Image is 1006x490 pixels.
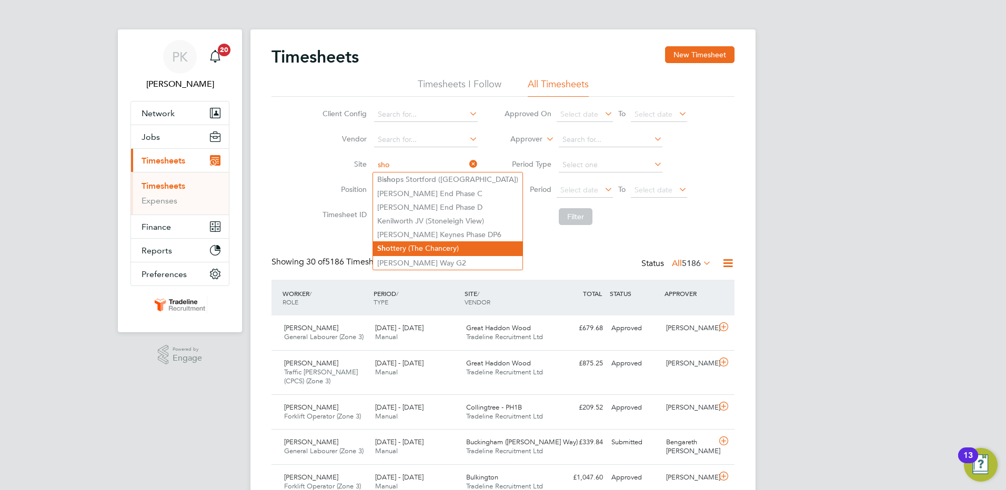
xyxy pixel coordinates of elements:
[142,108,175,118] span: Network
[466,403,522,412] span: Collingtree - PH1B
[552,355,607,372] div: £875.25
[306,257,325,267] span: 30 of
[373,187,522,200] li: [PERSON_NAME] End Phase C
[271,257,391,268] div: Showing
[373,228,522,241] li: [PERSON_NAME] Keynes Phase DP6
[964,448,998,482] button: Open Resource Center, 13 new notifications
[466,473,498,482] span: Bulkington
[560,185,598,195] span: Select date
[172,50,188,64] span: PK
[374,298,388,306] span: TYPE
[477,289,479,298] span: /
[373,214,522,228] li: Kenilworth JV (Stoneleigh View)
[319,109,367,118] label: Client Config
[662,355,717,372] div: [PERSON_NAME]
[552,469,607,486] div: £1,047.60
[142,196,177,206] a: Expenses
[662,284,717,303] div: APPROVER
[672,258,711,269] label: All
[504,185,551,194] label: Period
[142,181,185,191] a: Timesheets
[131,101,229,125] button: Network
[153,297,207,313] img: tradelinerecruitment-logo-retina.png
[662,434,717,460] div: Bengareth [PERSON_NAME]
[375,446,398,455] span: Manual
[173,354,202,363] span: Engage
[466,446,543,455] span: Tradeline Recruitment Ltd
[374,107,478,122] input: Search for...
[158,345,203,365] a: Powered byEngage
[131,215,229,238] button: Finance
[963,455,973,469] div: 13
[319,210,367,219] label: Timesheet ID
[375,323,424,332] span: [DATE] - [DATE]
[552,320,607,337] div: £679.68
[552,434,607,451] div: £339.84
[377,244,390,253] b: Sho
[495,134,542,145] label: Approver
[559,132,662,147] input: Search for...
[504,159,551,169] label: Period Type
[373,172,522,187] li: Bi ps Stortford ([GEOGRAPHIC_DATA])
[283,298,298,306] span: ROLE
[284,332,364,341] span: General Labourer (Zone 3)
[384,175,396,184] b: sho
[319,134,367,144] label: Vendor
[552,399,607,416] div: £209.52
[131,172,229,215] div: Timesheets
[607,399,662,416] div: Approved
[373,200,522,214] li: [PERSON_NAME] End Phase D
[284,412,361,421] span: Forklift Operator (Zone 3)
[284,437,338,446] span: [PERSON_NAME]
[375,367,398,376] span: Manual
[396,289,398,298] span: /
[615,182,629,196] span: To
[118,29,242,332] nav: Main navigation
[528,78,589,97] li: All Timesheets
[142,222,171,232] span: Finance
[465,298,490,306] span: VENDOR
[130,78,229,90] span: Patrick Knight
[131,262,229,285] button: Preferences
[682,258,701,269] span: 5186
[375,473,424,482] span: [DATE] - [DATE]
[142,132,160,142] span: Jobs
[371,284,462,311] div: PERIOD
[319,185,367,194] label: Position
[607,434,662,451] div: Submitted
[466,412,543,421] span: Tradeline Recruitment Ltd
[466,323,531,332] span: Great Haddon Wood
[607,469,662,486] div: Approved
[271,46,359,67] h2: Timesheets
[665,46,735,63] button: New Timesheet
[280,284,371,311] div: WORKER
[130,40,229,90] a: PK[PERSON_NAME]
[662,469,717,486] div: [PERSON_NAME]
[205,40,226,74] a: 20
[284,367,358,385] span: Traffic [PERSON_NAME] (CPCS) (Zone 3)
[284,403,338,412] span: [PERSON_NAME]
[131,239,229,262] button: Reports
[635,109,672,119] span: Select date
[131,125,229,148] button: Jobs
[504,109,551,118] label: Approved On
[375,332,398,341] span: Manual
[284,473,338,482] span: [PERSON_NAME]
[662,320,717,337] div: [PERSON_NAME]
[375,359,424,367] span: [DATE] - [DATE]
[218,44,230,56] span: 20
[607,284,662,303] div: STATUS
[374,158,478,172] input: Search for...
[375,412,398,421] span: Manual
[306,257,389,267] span: 5186 Timesheets
[142,156,185,166] span: Timesheets
[173,345,202,354] span: Powered by
[635,185,672,195] span: Select date
[466,332,543,341] span: Tradeline Recruitment Ltd
[559,208,592,225] button: Filter
[373,241,522,256] li: ttery (The Chancery)
[466,367,543,376] span: Tradeline Recruitment Ltd
[641,257,713,271] div: Status
[375,437,424,446] span: [DATE] - [DATE]
[373,256,522,270] li: [PERSON_NAME] Way G2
